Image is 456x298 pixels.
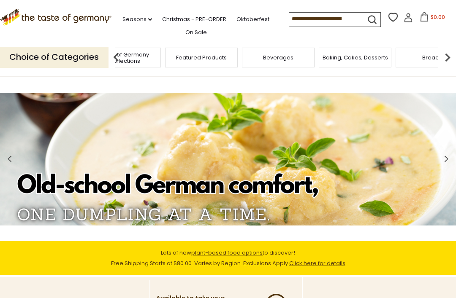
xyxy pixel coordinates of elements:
a: Christmas - PRE-ORDER [162,15,226,24]
button: $0.00 [415,12,451,25]
a: Taste of Germany Collections [91,51,158,64]
a: Click here for details [289,259,345,267]
a: Seasons [122,15,152,24]
span: Lots of new to discover! Free Shipping Starts at $80.00. Varies by Region. Exclusions Apply. [111,249,345,267]
a: On Sale [185,28,207,37]
img: previous arrow [108,49,125,66]
a: Featured Products [176,54,227,61]
a: Breads [422,54,442,61]
a: Beverages [263,54,293,61]
span: $0.00 [431,13,445,21]
a: plant-based food options [191,249,263,257]
a: Baking, Cakes, Desserts [323,54,388,61]
img: next arrow [439,49,456,66]
a: Oktoberfest [236,15,269,24]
